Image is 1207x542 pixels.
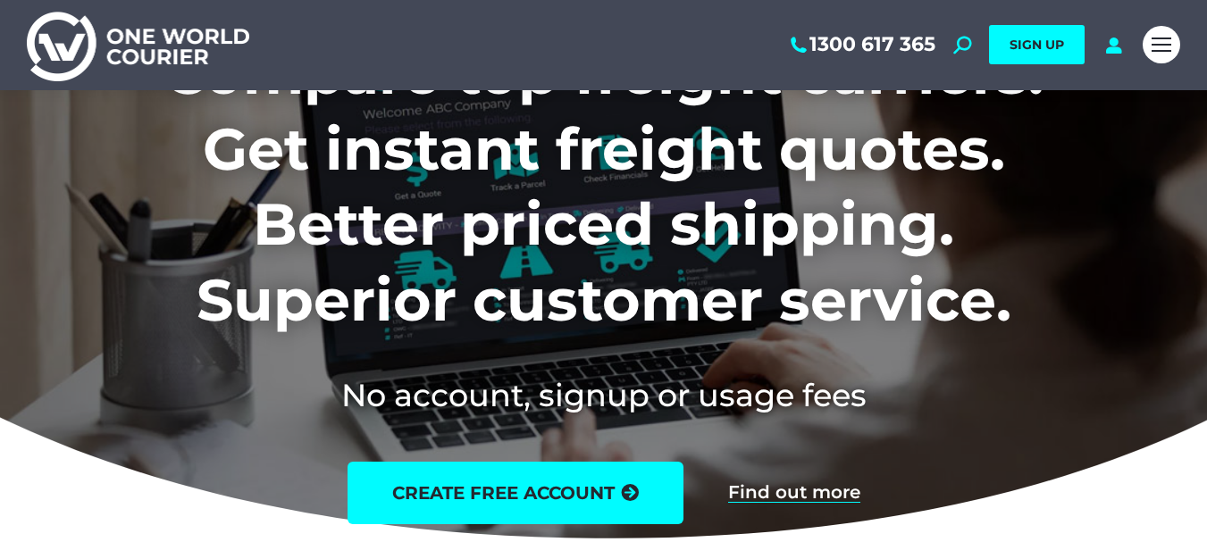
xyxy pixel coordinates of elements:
a: 1300 617 365 [787,33,935,56]
span: SIGN UP [1010,37,1064,53]
img: One World Courier [27,9,249,81]
a: Mobile menu icon [1143,26,1180,63]
a: Find out more [728,483,860,503]
h1: Compare top freight carriers. Get instant freight quotes. Better priced shipping. Superior custom... [46,36,1161,338]
a: SIGN UP [989,25,1085,64]
a: create free account [348,462,683,524]
h2: No account, signup or usage fees [46,373,1161,417]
